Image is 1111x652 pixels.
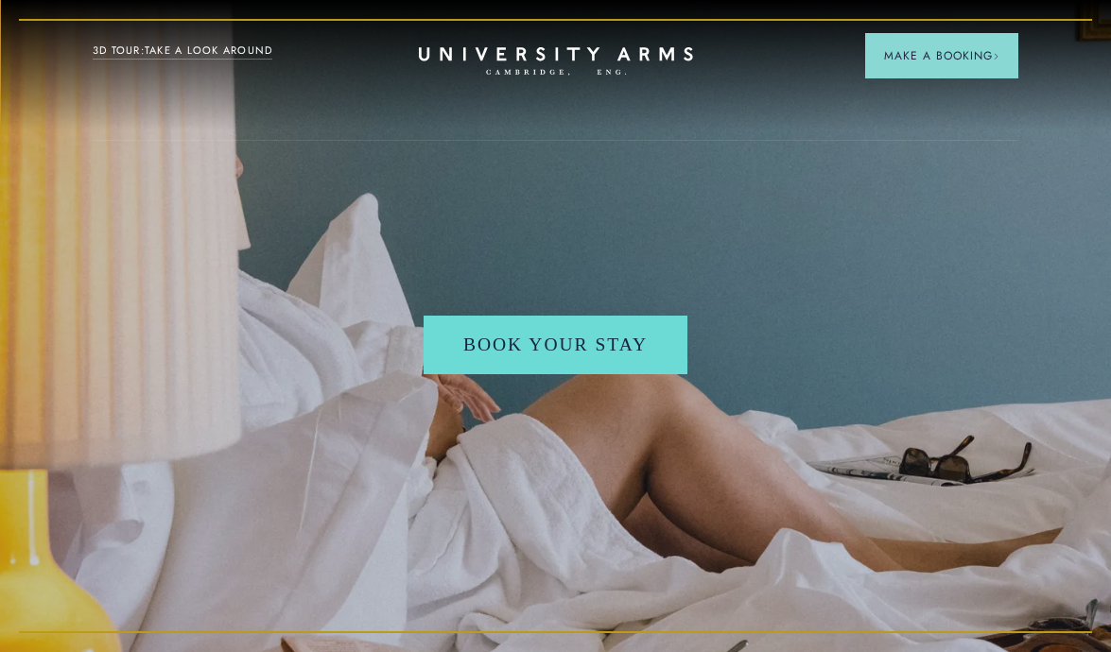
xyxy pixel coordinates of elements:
[993,53,999,60] img: Arrow icon
[424,316,687,373] a: Book your stay
[865,33,1018,78] button: Make a BookingArrow icon
[419,47,693,77] a: Home
[93,43,273,60] a: 3D TOUR:TAKE A LOOK AROUND
[884,47,999,64] span: Make a Booking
